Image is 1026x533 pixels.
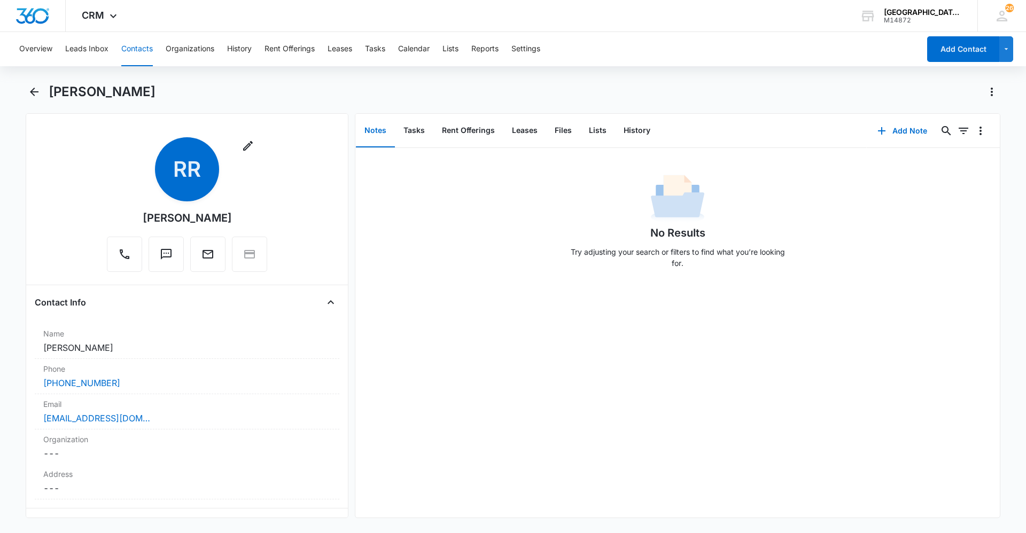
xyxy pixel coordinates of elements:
a: Text [149,253,184,262]
button: Overview [19,32,52,66]
button: Add Note [867,118,938,144]
button: Search... [938,122,955,139]
button: Rent Offerings [265,32,315,66]
p: Try adjusting your search or filters to find what you’re looking for. [565,246,790,269]
div: Phone[PHONE_NUMBER] [35,359,339,394]
button: Tasks [365,32,385,66]
button: Calendar [398,32,430,66]
button: Text [149,237,184,272]
button: Close [322,294,339,311]
h1: [PERSON_NAME] [49,84,156,100]
button: Leads Inbox [65,32,108,66]
div: [PERSON_NAME] [143,210,232,226]
span: 26 [1005,4,1014,12]
button: Add Contact [927,36,999,62]
button: History [615,114,659,147]
dd: --- [43,447,331,460]
span: CRM [82,10,104,21]
button: Notes [356,114,395,147]
button: Lists [580,114,615,147]
div: Organization--- [35,429,339,464]
button: Filters [955,122,972,139]
div: Name[PERSON_NAME] [35,324,339,359]
div: Address--- [35,464,339,499]
label: Organization [43,434,331,445]
a: Email [190,253,226,262]
span: RR [155,137,219,201]
h1: No Results [650,225,705,241]
button: Reports [471,32,499,66]
button: Call [107,237,142,272]
button: Leases [503,114,546,147]
button: History [227,32,252,66]
button: Rent Offerings [433,114,503,147]
label: Email [43,398,331,410]
h4: Contact Info [35,296,86,309]
img: No Data [651,171,704,225]
button: Tasks [395,114,433,147]
button: Actions [983,83,1000,100]
label: Phone [43,363,331,374]
button: Organizations [166,32,214,66]
label: Address [43,468,331,480]
button: Files [546,114,580,147]
button: Overflow Menu [972,122,989,139]
button: Leases [328,32,352,66]
div: account name [884,8,962,17]
a: [EMAIL_ADDRESS][DOMAIN_NAME] [43,412,150,425]
button: Email [190,237,226,272]
a: Call [107,253,142,262]
button: Back [26,83,42,100]
button: Lists [442,32,458,66]
dd: --- [43,482,331,495]
div: account id [884,17,962,24]
a: [PHONE_NUMBER] [43,377,120,389]
button: Contacts [121,32,153,66]
button: Settings [511,32,540,66]
div: notifications count [1005,4,1014,12]
label: Name [43,328,331,339]
dd: [PERSON_NAME] [43,341,331,354]
div: Email[EMAIL_ADDRESS][DOMAIN_NAME] [35,394,339,429]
